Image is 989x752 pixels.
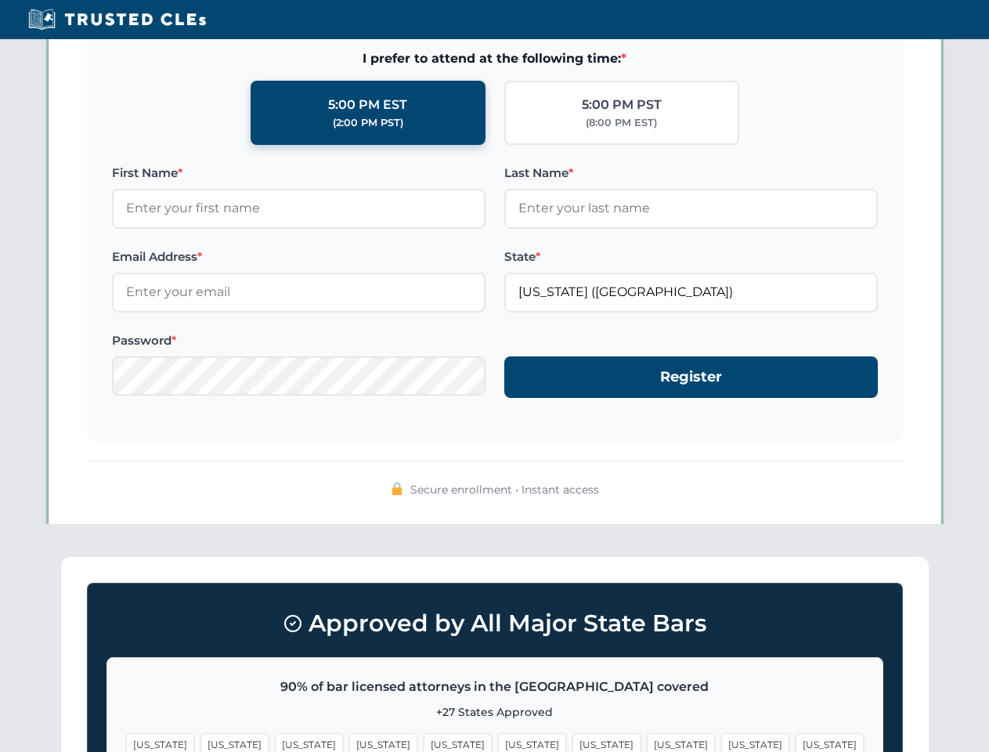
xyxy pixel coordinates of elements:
[504,356,878,398] button: Register
[504,189,878,228] input: Enter your last name
[586,115,657,131] div: (8:00 PM EST)
[112,189,485,228] input: Enter your first name
[328,95,407,115] div: 5:00 PM EST
[504,248,878,266] label: State
[112,164,485,183] label: First Name
[582,95,662,115] div: 5:00 PM PST
[126,703,864,721] p: +27 States Approved
[410,481,599,498] span: Secure enrollment • Instant access
[333,115,403,131] div: (2:00 PM PST)
[106,602,883,645] h3: Approved by All Major State Bars
[504,273,878,312] input: Florida (FL)
[112,248,485,266] label: Email Address
[391,483,403,495] img: 🔒
[504,164,878,183] label: Last Name
[23,8,211,31] img: Trusted CLEs
[112,273,485,312] input: Enter your email
[112,331,485,350] label: Password
[126,677,864,697] p: 90% of bar licensed attorneys in the [GEOGRAPHIC_DATA] covered
[112,49,878,69] span: I prefer to attend at the following time:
